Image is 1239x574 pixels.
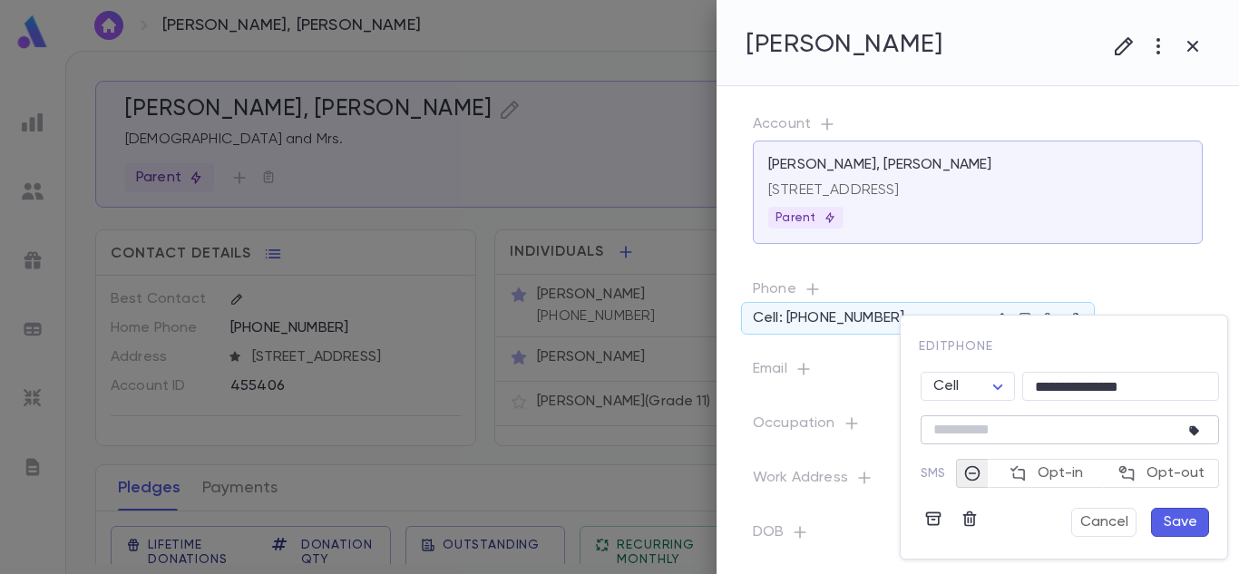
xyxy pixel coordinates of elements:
span: edit phone [919,340,993,353]
span: Cell [933,379,960,394]
button: Opt-in [988,459,1104,488]
p: SMS [921,464,956,482]
button: Save [1151,508,1209,537]
button: Cancel [1071,508,1137,537]
div: Cell [921,373,1015,401]
span: Opt-out [1146,461,1205,486]
button: Opt-out [1103,459,1219,488]
span: Opt-in [1038,461,1083,486]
